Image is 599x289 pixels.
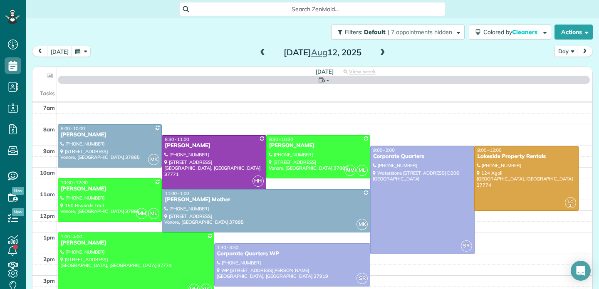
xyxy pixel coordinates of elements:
[344,165,356,176] span: MM
[554,25,593,40] button: Actions
[12,208,24,216] span: New
[568,199,573,204] span: LC
[577,46,593,57] button: next
[356,219,368,230] span: MK
[165,136,189,142] span: 8:30 - 11:00
[40,90,55,96] span: Tasks
[40,169,55,176] span: 10am
[61,180,88,185] span: 10:30 - 12:30
[217,245,239,250] span: 1:30 - 3:30
[12,187,24,195] span: New
[43,148,55,154] span: 9am
[554,46,578,57] button: Day
[61,126,85,131] span: 8:00 - 10:00
[331,25,465,40] button: Filters: Default | 7 appointments hidden
[148,208,159,219] span: ML
[477,153,576,160] div: Lakeside Property Rentals
[571,261,591,281] div: Open Intercom Messenger
[388,28,452,36] span: | 7 appointments hidden
[565,202,576,210] small: 2
[47,46,72,57] button: [DATE]
[217,250,368,257] div: Corporate Quarters WP
[269,142,368,149] div: [PERSON_NAME]
[43,104,55,111] span: 7am
[165,190,189,196] span: 11:00 - 1:00
[270,48,374,57] h2: [DATE] 12, 2025
[461,240,472,252] span: SR
[164,142,263,149] div: [PERSON_NAME]
[40,191,55,198] span: 11am
[43,277,55,284] span: 3pm
[60,131,159,138] div: [PERSON_NAME]
[43,126,55,133] span: 8am
[373,147,395,153] span: 9:00 - 2:00
[60,185,159,193] div: [PERSON_NAME]
[43,234,55,241] span: 1pm
[512,28,539,36] span: Cleaners
[61,234,82,240] span: 1:00 - 4:00
[469,25,551,40] button: Colored byCleaners
[40,212,55,219] span: 12pm
[483,28,540,36] span: Colored by
[356,273,368,284] span: SR
[311,47,327,57] span: Aug
[327,76,329,84] span: -
[327,25,465,40] a: Filters: Default | 7 appointments hidden
[32,46,48,57] button: prev
[477,147,501,153] span: 9:00 - 12:00
[269,136,293,142] span: 8:30 - 10:30
[60,240,212,247] div: [PERSON_NAME]
[164,196,368,203] div: [PERSON_NAME] Mother
[345,28,362,36] span: Filters:
[148,154,159,165] span: MK
[373,153,472,160] div: Corporate Quarters
[136,208,147,219] span: MM
[43,256,55,262] span: 2pm
[252,175,264,187] span: HH
[316,68,334,75] span: [DATE]
[364,28,386,36] span: Default
[349,68,376,75] span: View week
[356,165,368,176] span: ML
